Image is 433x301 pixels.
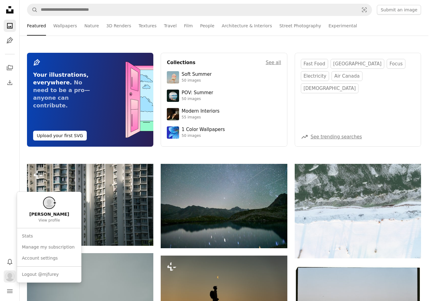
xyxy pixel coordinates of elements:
[38,218,60,223] span: View profile
[17,192,82,283] div: Profile
[4,270,16,283] button: Profile
[20,231,79,242] a: Stats
[20,242,79,253] a: Manage my subscription
[44,198,54,208] img: Avatar of user Marie-Jo Furey
[29,211,69,218] span: [PERSON_NAME]
[20,253,79,264] a: Account settings
[5,272,15,281] img: Avatar of user Marie-Jo Furey
[22,272,59,278] span: Logout @mjfurey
